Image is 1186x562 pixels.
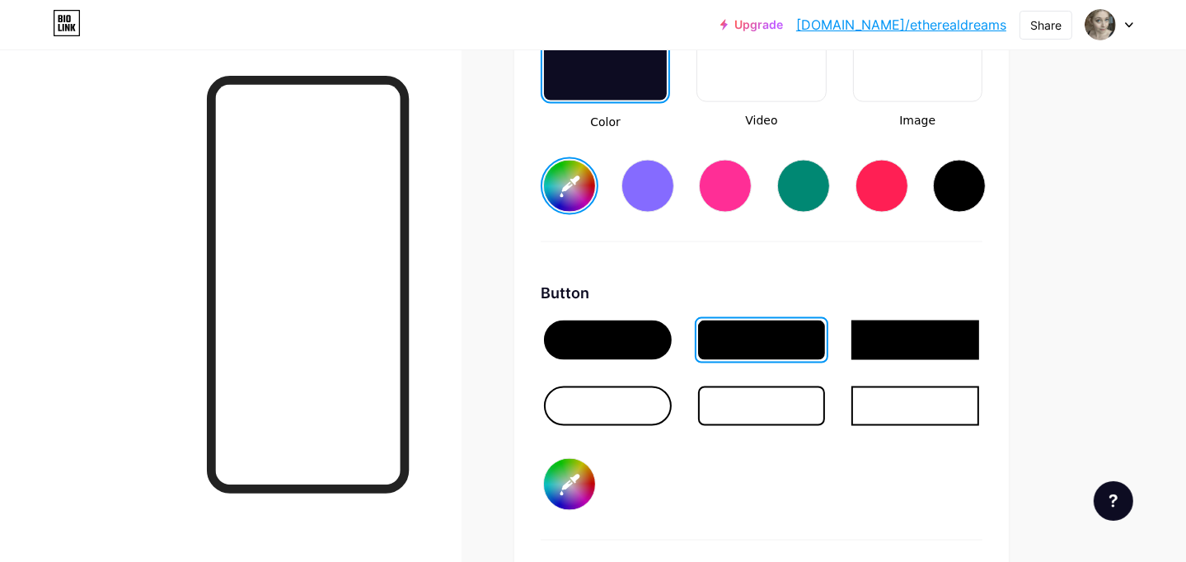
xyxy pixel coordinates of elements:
[696,112,826,129] span: Video
[1085,9,1116,40] img: Stephanie Bates
[853,112,982,129] span: Image
[1030,16,1062,34] div: Share
[541,282,982,304] div: Button
[796,15,1006,35] a: [DOMAIN_NAME]/etherealdreams
[541,114,670,131] span: Color
[720,18,783,31] a: Upgrade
